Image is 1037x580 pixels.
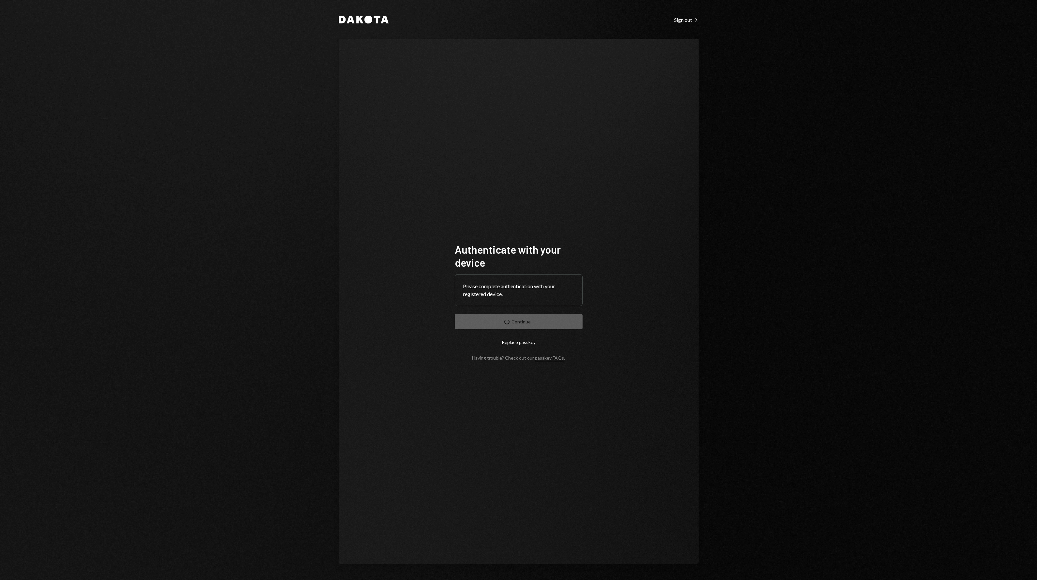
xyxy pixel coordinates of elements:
button: Replace passkey [455,335,583,350]
div: Please complete authentication with your registered device. [463,282,574,298]
h1: Authenticate with your device [455,243,583,269]
a: passkey FAQs [535,355,564,361]
div: Having trouble? Check out our . [472,355,565,361]
a: Sign out [674,16,699,23]
div: Sign out [674,17,699,23]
